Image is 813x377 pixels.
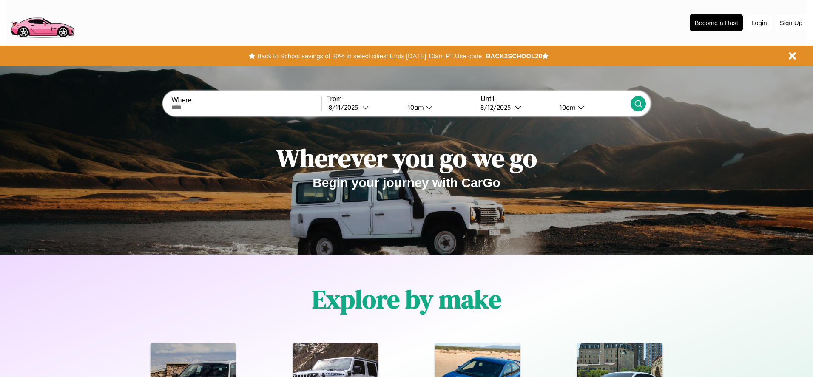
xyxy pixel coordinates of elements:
div: 8 / 12 / 2025 [480,103,515,111]
label: From [326,95,476,103]
img: logo [6,4,78,40]
label: Until [480,95,630,103]
b: BACK2SCHOOL20 [486,52,542,60]
button: 8/11/2025 [326,103,401,112]
button: Sign Up [776,15,807,31]
button: 10am [401,103,476,112]
h1: Explore by make [312,282,501,317]
button: Login [747,15,771,31]
button: Become a Host [690,14,743,31]
button: Back to School savings of 20% in select cities! Ends [DATE] 10am PT.Use code: [255,50,486,62]
div: 10am [404,103,426,111]
div: 10am [555,103,578,111]
div: 8 / 11 / 2025 [329,103,362,111]
button: 10am [553,103,630,112]
label: Where [171,96,321,104]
